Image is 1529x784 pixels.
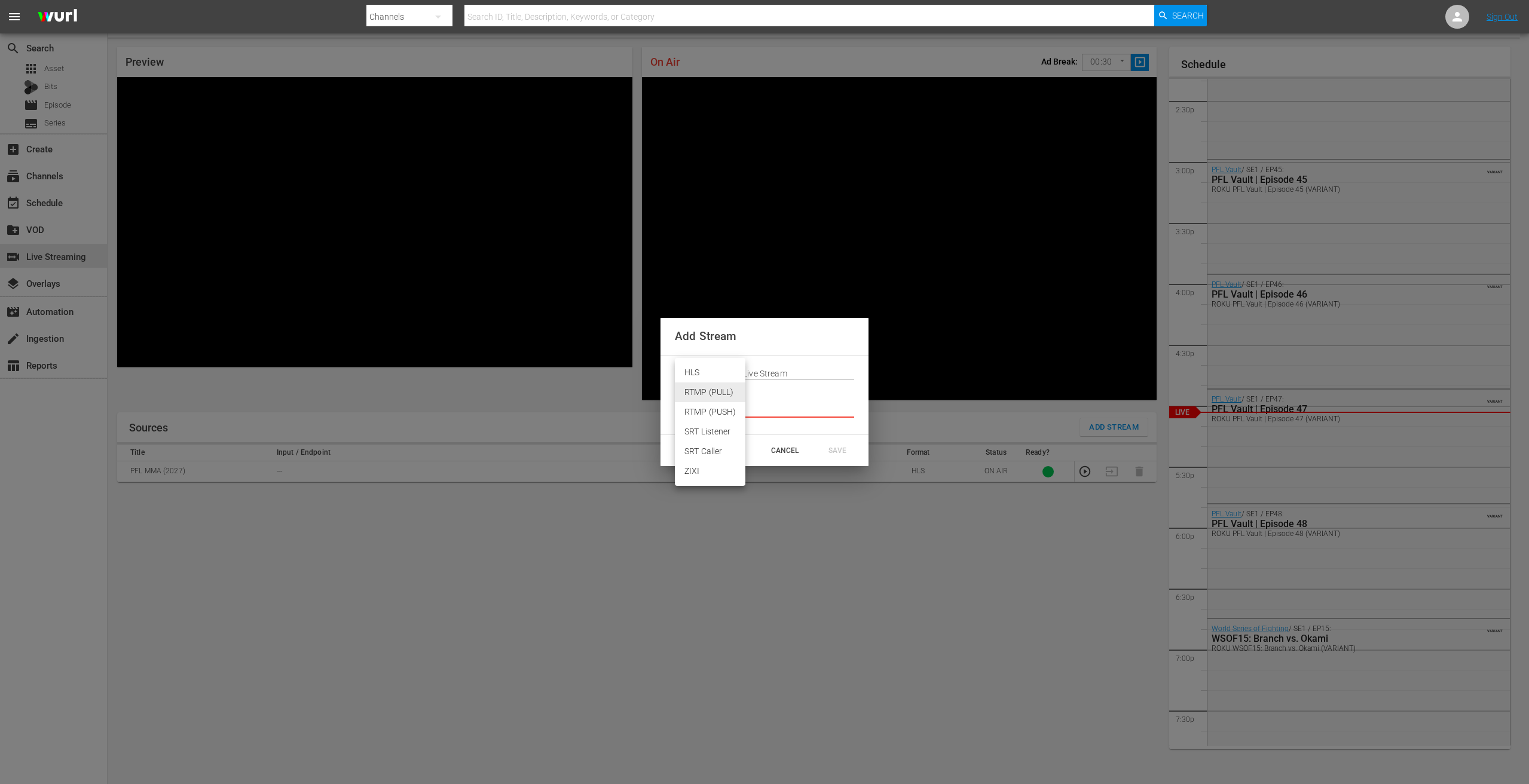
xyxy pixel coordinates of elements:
[1487,12,1518,22] a: Sign Out
[675,461,745,481] li: ZIXI
[675,363,745,382] li: HLS
[1172,5,1204,26] span: Search
[675,422,745,442] li: SRT Listener
[675,402,745,422] li: RTMP (PUSH)
[675,442,745,461] li: SRT Caller
[675,382,745,402] li: RTMP (PULL)
[7,10,22,24] span: menu
[29,3,86,31] img: ans4CAIJ8jUAAAAAAAAAAAAAAAAAAAAAAAAgQb4GAAAAAAAAAAAAAAAAAAAAAAAAJMjXAAAAAAAAAAAAAAAAAAAAAAAAgAT5G...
